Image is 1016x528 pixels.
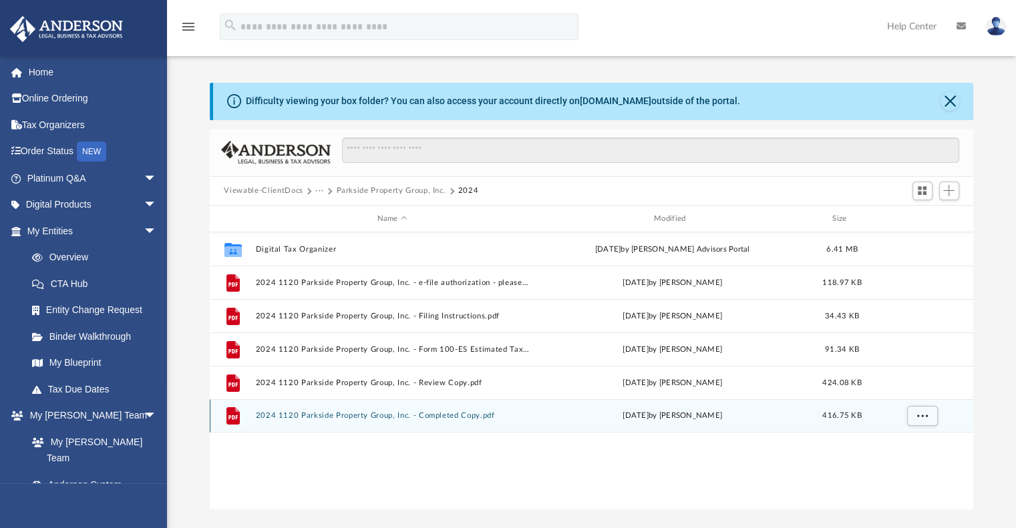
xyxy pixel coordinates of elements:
a: Platinum Q&Aarrow_drop_down [9,165,177,192]
button: 2024 1120 Parkside Property Group, Inc. - Review Copy.pdf [255,378,529,387]
div: [DATE] by [PERSON_NAME] [535,344,809,356]
span: arrow_drop_down [144,165,170,192]
span: 91.34 KB [824,346,858,353]
a: Tax Organizers [9,111,177,138]
i: menu [180,19,196,35]
a: Digital Productsarrow_drop_down [9,192,177,218]
div: [DATE] by [PERSON_NAME] Advisors Portal [535,244,809,256]
button: More options [906,407,937,427]
span: 118.97 KB [822,279,861,286]
span: arrow_drop_down [144,403,170,430]
span: arrow_drop_down [144,218,170,245]
input: Search files and folders [342,138,959,163]
button: Add [939,182,959,200]
div: [DATE] by [PERSON_NAME] [535,411,809,423]
div: grid [210,232,974,509]
button: Close [941,92,959,111]
div: [DATE] by [PERSON_NAME] [535,377,809,389]
a: My [PERSON_NAME] Teamarrow_drop_down [9,403,170,429]
a: Anderson System [19,471,170,498]
a: menu [180,25,196,35]
a: Binder Walkthrough [19,323,177,350]
button: Digital Tax Organizer [255,245,529,254]
button: Switch to Grid View [912,182,933,200]
button: Viewable-ClientDocs [224,185,303,197]
a: CTA Hub [19,270,177,297]
div: NEW [77,142,106,162]
span: 6.41 MB [826,246,858,253]
div: [DATE] by [PERSON_NAME] [535,310,809,322]
i: search [223,18,238,33]
a: Tax Due Dates [19,376,177,403]
div: Size [815,213,868,225]
button: ··· [315,185,324,197]
button: 2024 1120 Parkside Property Group, Inc. - Completed Copy.pdf [255,412,529,421]
img: Anderson Advisors Platinum Portal [6,16,127,42]
span: 416.75 KB [822,413,861,420]
a: Online Ordering [9,85,177,112]
a: Entity Change Request [19,297,177,324]
button: 2024 1120 Parkside Property Group, Inc. - e-file authorization - please sign.pdf [255,278,529,287]
span: 424.08 KB [822,379,861,386]
div: [DATE] by [PERSON_NAME] [535,277,809,289]
div: id [874,213,968,225]
a: Overview [19,244,177,271]
button: Parkside Property Group, Inc. [336,185,446,197]
button: 2024 1120 Parkside Property Group, Inc. - Filing Instructions.pdf [255,312,529,320]
div: Name [255,213,529,225]
span: 34.43 KB [824,312,858,320]
a: My Blueprint [19,350,170,376]
a: Home [9,59,177,85]
div: Difficulty viewing your box folder? You can also access your account directly on outside of the p... [246,94,740,108]
span: arrow_drop_down [144,192,170,219]
a: My [PERSON_NAME] Team [19,429,164,471]
div: id [215,213,248,225]
button: 2024 [458,185,479,197]
button: 2024 1120 Parkside Property Group, Inc. - Form 100-ES Estimated Tax Voucher.pdf [255,345,529,354]
a: Order StatusNEW [9,138,177,166]
a: [DOMAIN_NAME] [580,95,651,106]
img: User Pic [986,17,1006,36]
a: My Entitiesarrow_drop_down [9,218,177,244]
div: Modified [535,213,810,225]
